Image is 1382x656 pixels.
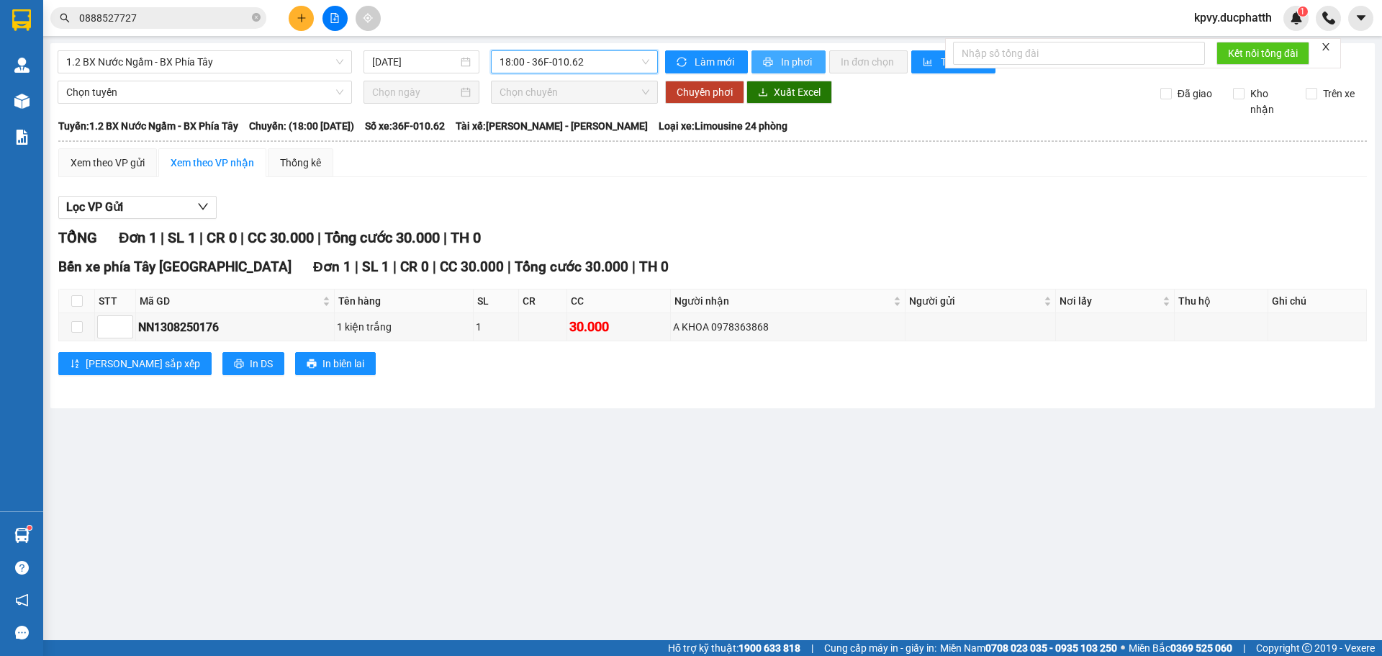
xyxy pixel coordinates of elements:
span: | [811,640,813,656]
span: search [60,13,70,23]
div: Xem theo VP nhận [171,155,254,171]
span: Cung cấp máy in - giấy in: [824,640,936,656]
span: Tổng cước 30.000 [515,259,628,275]
button: Kết nối tổng đài [1216,42,1309,65]
td: NN1308250176 [136,313,335,341]
span: 18:00 - 36F-010.62 [500,51,649,73]
span: SL 1 [362,259,389,275]
b: Tuyến: 1.2 BX Nước Ngầm - BX Phía Tây [58,120,238,132]
input: Nhập số tổng đài [953,42,1205,65]
span: ⚪️ [1121,645,1125,651]
span: Nơi lấy [1060,293,1160,309]
span: SL 1 [168,229,196,246]
span: | [355,259,358,275]
span: Số xe: 36F-010.62 [365,118,445,134]
input: Chọn ngày [372,84,458,100]
img: logo-vxr [12,9,31,31]
button: Chuyển phơi [665,81,744,104]
img: warehouse-icon [14,528,30,543]
button: printerIn phơi [751,50,826,73]
span: file-add [330,13,340,23]
span: | [632,259,636,275]
img: warehouse-icon [14,94,30,109]
span: CC 30.000 [440,259,504,275]
button: downloadXuất Excel [746,81,832,104]
span: Đã giao [1172,86,1218,102]
sup: 1 [1298,6,1308,17]
span: Miền Nam [940,640,1117,656]
button: sort-ascending[PERSON_NAME] sắp xếp [58,352,212,375]
th: STT [95,289,136,313]
th: CC [567,289,671,313]
span: TH 0 [451,229,481,246]
span: | [393,259,397,275]
span: Mã GD [140,293,320,309]
button: caret-down [1348,6,1373,31]
span: TH 0 [639,259,669,275]
span: CR 0 [207,229,237,246]
span: plus [297,13,307,23]
span: question-circle [15,561,29,575]
span: kpvy.ducphatth [1183,9,1283,27]
th: SL [474,289,519,313]
span: close [1321,42,1331,52]
span: | [443,229,447,246]
button: printerIn biên lai [295,352,376,375]
button: In đơn chọn [829,50,908,73]
div: Xem theo VP gửi [71,155,145,171]
span: close-circle [252,12,261,25]
span: Chọn chuyến [500,81,649,103]
span: Kết nối tổng đài [1228,45,1298,61]
img: warehouse-icon [14,58,30,73]
span: | [507,259,511,275]
th: Tên hàng [335,289,474,313]
button: bar-chartThống kê [911,50,995,73]
span: In biên lai [322,356,364,372]
img: phone-icon [1322,12,1335,24]
span: Người gửi [909,293,1041,309]
span: [PERSON_NAME] sắp xếp [86,356,200,372]
span: Chọn tuyến [66,81,343,103]
div: NN1308250176 [138,318,332,336]
span: Bến xe phía Tây [GEOGRAPHIC_DATA] [58,259,292,275]
th: CR [519,289,567,313]
div: Thống kê [280,155,321,171]
span: | [199,229,203,246]
span: Miền Bắc [1129,640,1232,656]
span: 1 [1300,6,1305,17]
div: 30.000 [569,317,668,337]
img: solution-icon [14,130,30,145]
span: Chuyến: (18:00 [DATE]) [249,118,354,134]
span: | [317,229,321,246]
span: Làm mới [695,54,736,70]
span: | [161,229,164,246]
th: Ghi chú [1268,289,1367,313]
span: download [758,87,768,99]
span: down [197,201,209,212]
div: 1 [476,319,516,335]
button: file-add [322,6,348,31]
span: Kho nhận [1245,86,1295,117]
span: message [15,626,29,639]
strong: 0369 525 060 [1170,642,1232,654]
span: notification [15,593,29,607]
span: Loại xe: Limousine 24 phòng [659,118,787,134]
button: plus [289,6,314,31]
span: close-circle [252,13,261,22]
span: 1.2 BX Nước Ngầm - BX Phía Tây [66,51,343,73]
button: syncLàm mới [665,50,748,73]
sup: 1 [27,526,32,530]
img: icon-new-feature [1290,12,1303,24]
span: CC 30.000 [248,229,314,246]
th: Thu hộ [1175,289,1268,313]
button: printerIn DS [222,352,284,375]
span: Xuất Excel [774,84,821,100]
span: printer [307,359,317,370]
button: Lọc VP Gửi [58,196,217,219]
span: aim [363,13,373,23]
span: caret-down [1355,12,1368,24]
div: 1 kiện trắng [337,319,471,335]
span: | [433,259,436,275]
button: aim [356,6,381,31]
strong: 0708 023 035 - 0935 103 250 [985,642,1117,654]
